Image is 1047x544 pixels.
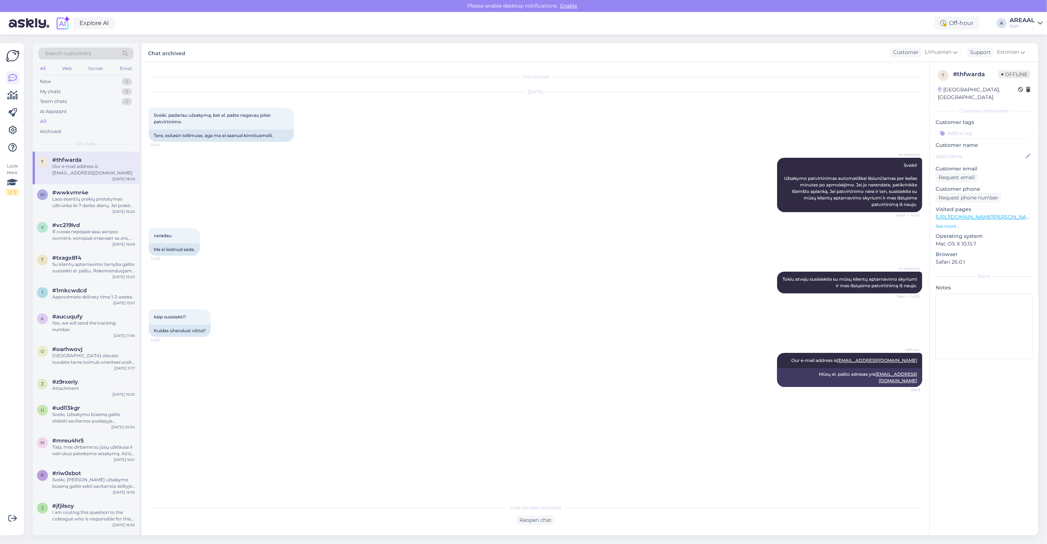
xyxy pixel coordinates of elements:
[936,251,1032,258] p: Browser
[52,196,135,209] div: Laos esančių prekių pristatymas užtrunka iki 7 darbo dienų. Jei prekės šiuo metu nėra sandėlyje, ...
[1010,17,1035,23] div: AREAAL
[149,243,200,256] div: Ma ei leidnud seda.
[837,358,917,363] a: [EMAIL_ADDRESS][DOMAIN_NAME]
[55,16,70,31] img: explore-ai
[791,358,917,363] span: Our e-mail address is
[52,411,135,424] div: Sveiki, Užsakymo būseną galite stebėti savitarnos puslapyje „Užsakymo sekimas“. Ten rodoma visa i...
[52,222,80,228] span: #vc219lvd
[40,192,45,197] span: w
[936,223,1032,230] p: See more ...
[151,142,178,148] span: 14:54
[6,49,20,63] img: Askly Logo
[52,437,84,444] span: #mreu4hr5
[148,48,185,57] label: Chat archived
[149,325,211,337] div: Kuidas ühendust võtta?
[41,407,44,413] span: u
[154,314,186,320] span: kaip susisiekti?
[997,18,1007,28] div: A
[52,294,135,300] div: Approximate delivery time 1-2 weeks.
[40,88,61,95] div: My chats
[893,152,920,157] span: AI Assistant
[893,387,920,393] span: 18:49
[149,129,294,142] div: Tere, esitasin tellimuse, aga ma ei saanud kinnitusmeili.
[52,470,81,477] span: #riw0sbot
[111,424,135,430] div: [DATE] 20:54
[113,300,135,306] div: [DATE] 15:01
[41,316,44,321] span: a
[936,108,1032,114] div: Customer information
[61,64,73,73] div: Web
[73,17,115,29] a: Explore AI
[151,337,178,343] span: 14:55
[41,381,44,387] span: z
[52,320,135,333] div: Yes, we will send the tracking number.
[1010,17,1043,29] a: AREAALNish
[936,240,1032,248] p: Mac OS X 10.15.7
[936,193,1001,203] div: Request phone number
[936,232,1032,240] p: Operating system
[40,98,67,105] div: Team chats
[41,257,44,263] span: t
[6,189,19,195] div: 2 / 3
[52,477,135,490] div: Sveiki, [PERSON_NAME] užsakymo būseną galite sekti savitarnos skiltyje „Užsakymo stebėjimas“, nau...
[154,112,272,124] span: Sveiki. padariau užsakymą, bet el. pašte negavau jokio patvirtinimo.
[122,98,132,105] div: 0
[40,78,51,85] div: New
[87,64,104,73] div: Socials
[942,73,945,78] span: t
[41,224,44,230] span: v
[40,118,46,125] div: All
[925,48,952,56] span: Lithuanian
[122,88,132,95] div: 0
[6,163,19,195] div: Look Here
[112,209,135,214] div: [DATE] 16:20
[52,228,135,242] div: Я снова передам ваш вопрос коллеге, который отвечает за это. Ответ будет предоставлен в наши рабо...
[936,141,1032,149] p: Customer name
[113,490,135,495] div: [DATE] 16:35
[936,173,978,182] div: Request email
[42,290,43,295] span: 1
[997,48,1019,56] span: Estonian
[953,70,998,79] div: # thfwarda
[154,233,172,238] span: neradau
[936,284,1032,292] p: Notes
[52,346,82,353] span: #oarhwovj
[77,141,95,147] span: All chats
[936,128,1032,139] input: Add a tag
[1010,23,1035,29] div: Nish
[784,162,918,207] span: Sveiki! Užsakymo patvirtinimas automatiškai išsiunčiamas per kelias minutes po apmokėjimo. Jei jo...
[45,50,91,57] span: Search customers
[114,366,135,371] div: [DATE] 11:17
[52,444,135,457] div: Taip, mes dirbame su jūsų užklausa ir netrukus pateiksime atsakymą. Ačiū už kantrybę.
[936,206,1032,213] p: Visited pages
[41,473,44,478] span: r
[52,313,83,320] span: #aucuqufy
[890,49,919,56] div: Customer
[114,333,135,338] div: [DATE] 11:56
[112,242,135,247] div: [DATE] 16:09
[151,256,178,261] span: 14:55
[52,379,78,385] span: #z9rxeriy
[52,163,135,176] div: Our e-mail address is [EMAIL_ADDRESS][DOMAIN_NAME]
[114,457,135,462] div: [DATE] 16:51
[936,119,1032,126] p: Customer tags
[936,273,1032,280] div: Extra
[52,503,74,509] span: #jfjilsoy
[41,505,44,511] span: j
[118,64,134,73] div: Email
[783,276,918,288] span: Tokiu atveju susisiekite su mūsų klientų aptarnavimo skyriumi ir mes išsiųsime patvirtinimą iš na...
[52,405,80,411] span: #udl13kgr
[52,353,135,366] div: [GEOGRAPHIC_DATA] olevate toodete tarne toimub orienteeruvalt kuni 7 tööpäeva jooksul. Kui toode ...
[52,157,82,163] span: #thfwarda
[40,128,61,135] div: Archived
[936,258,1032,266] p: Safari 26.0.1
[517,515,554,525] div: Reopen chat
[112,176,135,182] div: [DATE] 18:49
[558,3,580,9] span: Enable
[893,347,920,353] span: AREAAL
[936,185,1032,193] p: Customer phone
[893,294,920,299] span: Seen ✓ 14:55
[41,440,45,445] span: m
[893,266,920,271] span: AI Assistant
[52,255,81,261] span: #txagx8f4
